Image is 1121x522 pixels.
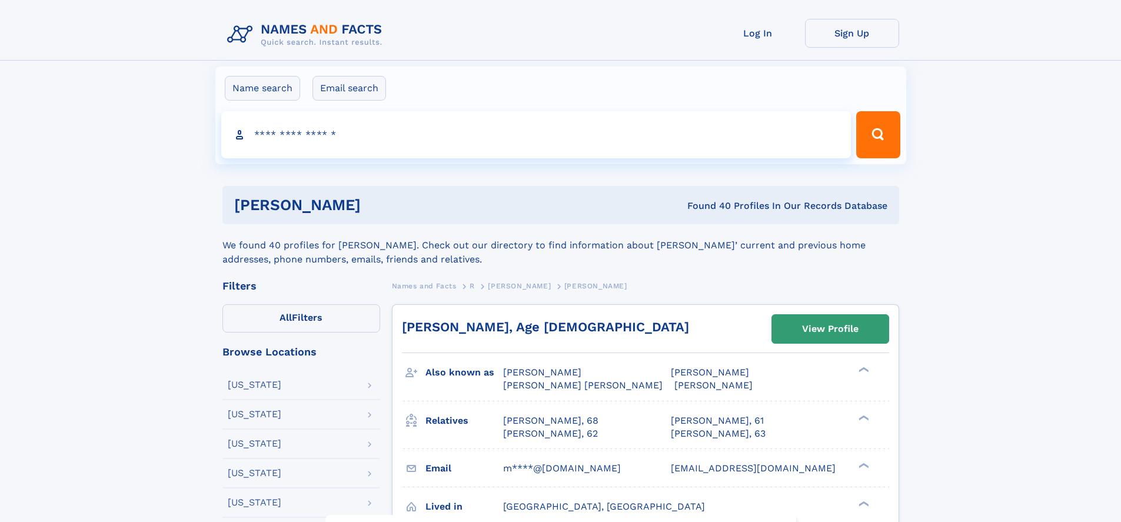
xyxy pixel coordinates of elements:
a: R [470,278,475,293]
span: [PERSON_NAME] [PERSON_NAME] [503,380,663,391]
div: ❯ [856,366,870,374]
div: [US_STATE] [228,468,281,478]
a: [PERSON_NAME], 68 [503,414,598,427]
a: [PERSON_NAME], 63 [671,427,766,440]
a: [PERSON_NAME] [488,278,551,293]
div: ❯ [856,461,870,469]
div: We found 40 profiles for [PERSON_NAME]. Check out our directory to find information about [PERSON... [222,224,899,267]
span: [PERSON_NAME] [503,367,581,378]
div: [US_STATE] [228,380,281,390]
div: [US_STATE] [228,498,281,507]
label: Filters [222,304,380,333]
label: Email search [312,76,386,101]
span: [GEOGRAPHIC_DATA], [GEOGRAPHIC_DATA] [503,501,705,512]
div: [US_STATE] [228,439,281,448]
h3: Email [425,458,503,478]
span: [PERSON_NAME] [488,282,551,290]
span: [PERSON_NAME] [671,367,749,378]
a: Log In [711,19,805,48]
img: Logo Names and Facts [222,19,392,51]
div: Found 40 Profiles In Our Records Database [524,200,887,212]
a: Sign Up [805,19,899,48]
a: Names and Facts [392,278,457,293]
h3: Lived in [425,497,503,517]
a: View Profile [772,315,889,343]
h3: Also known as [425,363,503,383]
a: [PERSON_NAME], 62 [503,427,598,440]
span: R [470,282,475,290]
div: ❯ [856,414,870,421]
a: [PERSON_NAME], 61 [671,414,764,427]
h1: [PERSON_NAME] [234,198,524,212]
div: ❯ [856,500,870,507]
span: [PERSON_NAME] [674,380,753,391]
div: [US_STATE] [228,410,281,419]
a: [PERSON_NAME], Age [DEMOGRAPHIC_DATA] [402,320,689,334]
input: search input [221,111,851,158]
label: Name search [225,76,300,101]
span: [PERSON_NAME] [564,282,627,290]
span: [EMAIL_ADDRESS][DOMAIN_NAME] [671,463,836,474]
button: Search Button [856,111,900,158]
h3: Relatives [425,411,503,431]
div: Browse Locations [222,347,380,357]
div: View Profile [802,315,859,343]
span: All [280,312,292,323]
div: Filters [222,281,380,291]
